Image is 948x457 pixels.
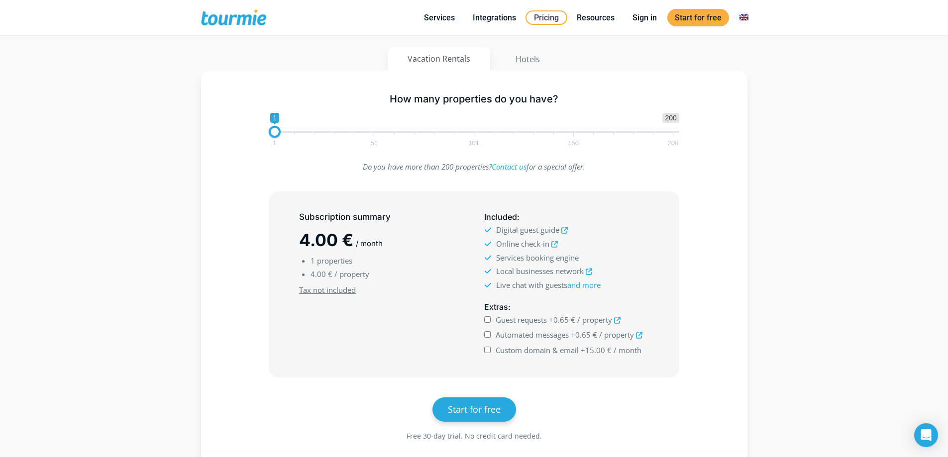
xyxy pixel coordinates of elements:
a: Resources [569,11,622,24]
span: Live chat with guests [496,280,601,290]
span: +0.65 € [549,315,575,325]
span: Local businesses network [496,266,584,276]
button: Hotels [495,47,560,71]
span: Start for free [448,403,501,415]
h5: How many properties do you have? [269,93,679,105]
span: Services booking engine [496,253,579,263]
span: Free 30-day trial. No credit card needed. [407,431,542,441]
u: Tax not included [299,285,356,295]
span: 4.00 € [311,269,332,279]
span: 4.00 € [299,230,353,250]
span: / property [334,269,369,279]
span: 1 [271,141,278,145]
span: Digital guest guide [496,225,559,235]
span: Extras [484,302,508,312]
a: and more [567,280,601,290]
span: 51 [369,141,379,145]
span: 1 [311,256,315,266]
a: Services [417,11,462,24]
h5: : [484,211,648,223]
a: Integrations [465,11,524,24]
span: 200 [666,141,680,145]
span: / month [614,345,641,355]
h5: Subscription summary [299,211,463,223]
span: / property [577,315,612,325]
a: Sign in [625,11,664,24]
h5: : [484,301,648,313]
span: 200 [662,113,679,123]
span: 101 [467,141,481,145]
span: / month [356,239,383,248]
span: Online check-in [496,239,549,249]
a: Contact us [492,162,527,172]
span: / property [599,330,634,340]
span: Included [484,212,517,222]
a: Pricing [526,10,567,25]
span: Custom domain & email [496,345,579,355]
button: Vacation Rentals [388,47,490,71]
span: properties [317,256,352,266]
span: 150 [566,141,580,145]
span: Automated messages [496,330,569,340]
p: Do you have more than 200 properties? for a special offer. [269,160,679,174]
span: +15.00 € [581,345,612,355]
span: 1 [270,113,279,123]
a: Start for free [432,397,516,422]
div: Open Intercom Messenger [914,423,938,447]
a: Start for free [667,9,729,26]
span: +0.65 € [571,330,597,340]
span: Guest requests [496,315,547,325]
